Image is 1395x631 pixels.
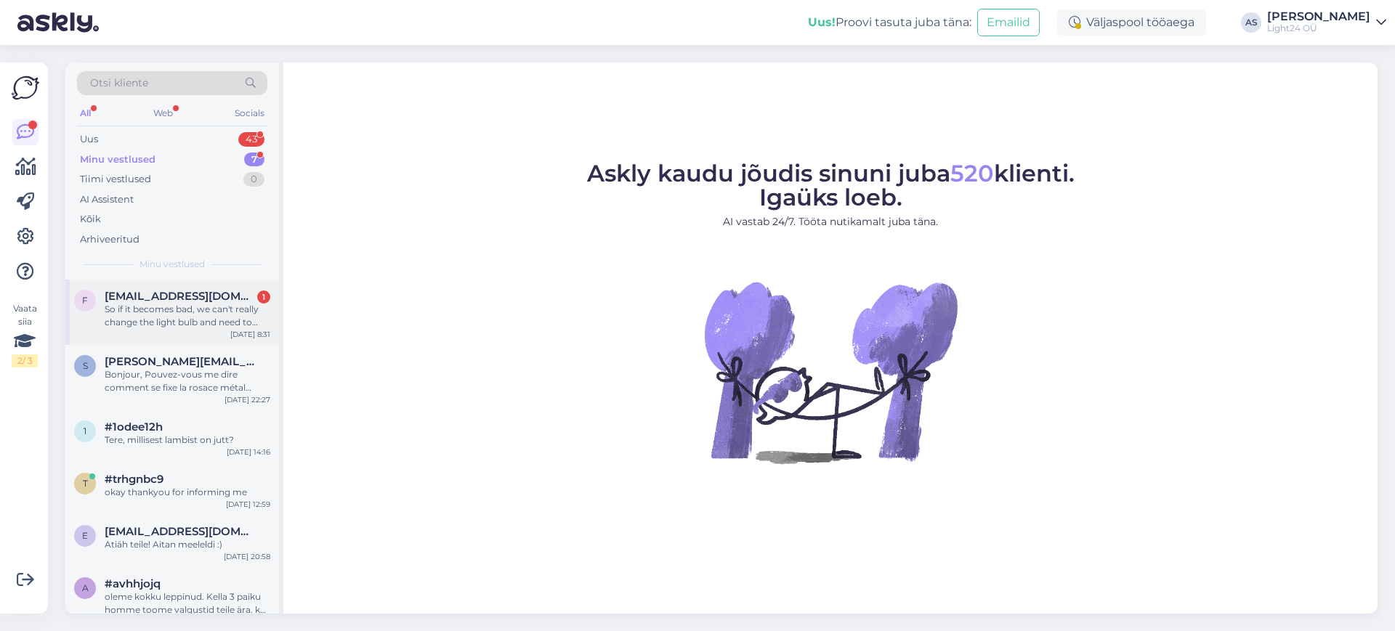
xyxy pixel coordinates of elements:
div: Arhiveeritud [80,232,139,247]
span: Minu vestlused [139,258,205,271]
span: 520 [950,159,994,187]
p: AI vastab 24/7. Tööta nutikamalt juba täna. [587,214,1075,229]
img: No Chat active [700,241,961,502]
div: Web [150,104,176,123]
div: Vaata siia [12,302,38,367]
div: Socials [232,104,267,123]
button: Emailid [977,9,1040,36]
div: AS [1241,12,1261,33]
div: [DATE] 14:16 [227,447,270,457]
div: Kõik [80,212,101,227]
img: Askly Logo [12,74,39,102]
div: Light24 OÜ [1267,23,1370,34]
span: e [82,530,88,541]
span: eero.talvela@gmail.com [105,525,256,538]
span: #avhhjojq [105,577,161,590]
span: Askly kaudu jõudis sinuni juba klienti. Igaüks loeb. [587,159,1075,211]
span: a [82,582,89,593]
div: [PERSON_NAME] [1267,11,1370,23]
div: Minu vestlused [80,152,155,167]
span: 1 [84,426,86,436]
div: 2 / 3 [12,354,38,367]
div: [DATE] 20:58 [224,551,270,562]
div: Väljaspool tööaega [1057,9,1206,36]
div: 43 [238,132,264,147]
div: [DATE] 8:31 [230,329,270,340]
span: #trhgnbc9 [105,473,163,486]
span: s [83,360,88,371]
div: [DATE] 12:59 [226,499,270,510]
div: So if it becomes bad, we can't really change the light bulb and need to throw away the whole light? [105,303,270,329]
div: All [77,104,94,123]
div: 7 [244,152,264,167]
div: Tere, millisest lambist on jutt? [105,433,270,447]
div: Proovi tasuta juba täna: [808,14,971,31]
div: Tiimi vestlused [80,172,151,187]
div: 0 [243,172,264,187]
span: t [83,478,88,489]
div: Atiäh teile! Aitan meeleldi :) [105,538,270,551]
b: Uus! [808,15,836,29]
div: oleme kokku leppinud. Kella 3 paiku homme toome valgustid teile ära. kas telefoni number on 56494... [105,590,270,616]
div: Bonjour, Pouvez-vous me dire comment se fixe la rosace métal BAZA/7? Pouvez-vous également me dir... [105,368,270,394]
div: [DATE] 22:27 [225,394,270,405]
div: Uus [80,132,98,147]
span: f [82,295,88,306]
a: [PERSON_NAME]Light24 OÜ [1267,11,1386,34]
span: #1odee12h [105,420,163,433]
span: sylvie.chenavas@hotmail.fr [105,355,256,368]
div: okay thankyou for informing me [105,486,270,499]
div: AI Assistent [80,192,134,207]
span: Otsi kliente [90,76,148,91]
span: fumie.toki@gmail.com [105,290,256,303]
div: 1 [257,290,270,304]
